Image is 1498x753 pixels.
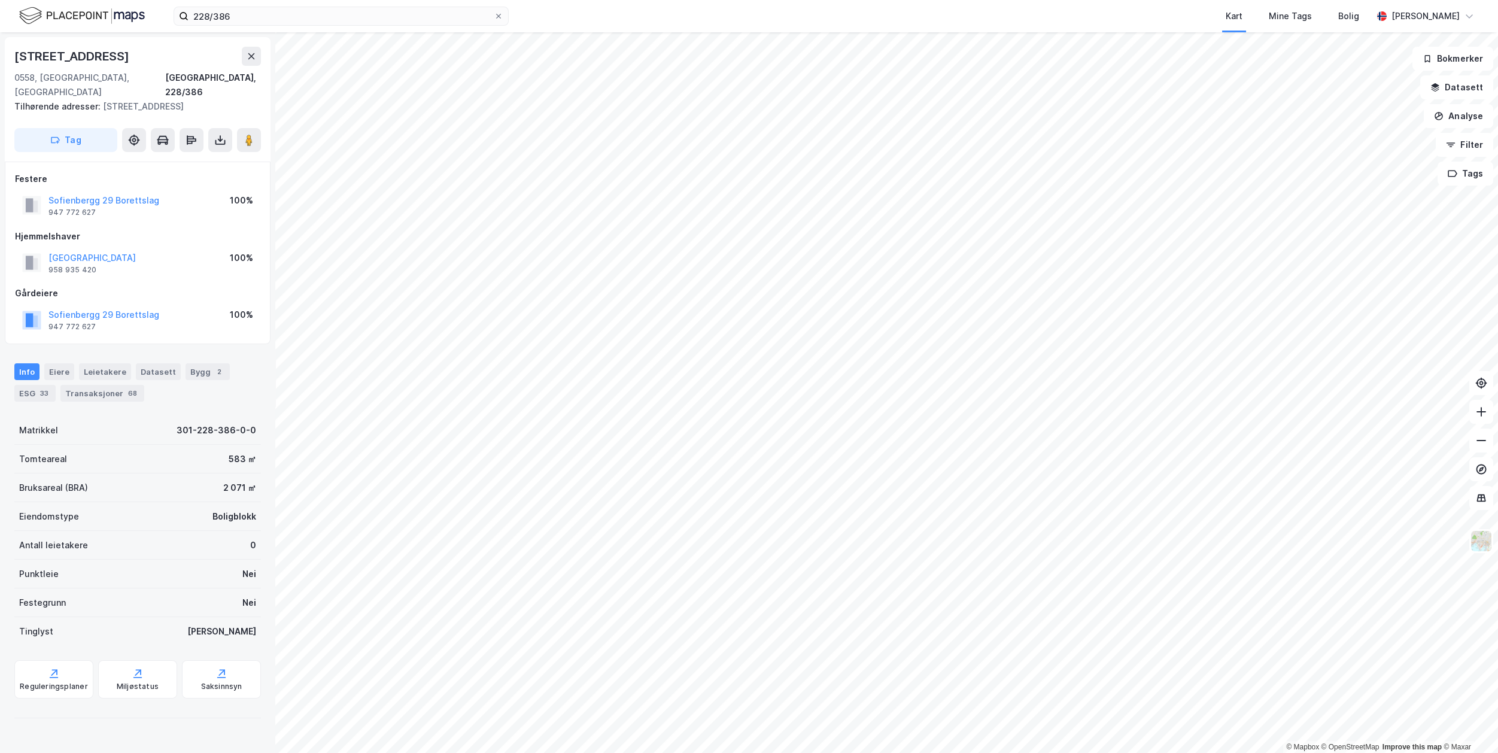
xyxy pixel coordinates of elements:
[1338,9,1359,23] div: Bolig
[213,366,225,378] div: 2
[189,7,494,25] input: Søk på adresse, matrikkel, gårdeiere, leietakere eller personer
[44,363,74,380] div: Eiere
[223,481,256,495] div: 2 071 ㎡
[15,172,260,186] div: Festere
[242,596,256,610] div: Nei
[1269,9,1312,23] div: Mine Tags
[38,387,51,399] div: 33
[15,229,260,244] div: Hjemmelshaver
[165,71,261,99] div: [GEOGRAPHIC_DATA], 228/386
[117,682,159,691] div: Miljøstatus
[229,452,256,466] div: 583 ㎡
[14,128,117,152] button: Tag
[1436,133,1493,157] button: Filter
[1391,9,1460,23] div: [PERSON_NAME]
[230,308,253,322] div: 100%
[19,5,145,26] img: logo.f888ab2527a4732fd821a326f86c7f29.svg
[1226,9,1242,23] div: Kart
[48,322,96,332] div: 947 772 627
[1382,743,1442,751] a: Improve this map
[19,596,66,610] div: Festegrunn
[14,101,103,111] span: Tilhørende adresser:
[14,363,39,380] div: Info
[136,363,181,380] div: Datasett
[48,208,96,217] div: 947 772 627
[250,538,256,552] div: 0
[20,682,87,691] div: Reguleringsplaner
[1470,530,1493,552] img: Z
[186,363,230,380] div: Bygg
[19,624,53,639] div: Tinglyst
[1438,696,1498,753] iframe: Chat Widget
[177,423,256,438] div: 301-228-386-0-0
[1424,104,1493,128] button: Analyse
[242,567,256,581] div: Nei
[230,251,253,265] div: 100%
[19,567,59,581] div: Punktleie
[230,193,253,208] div: 100%
[1321,743,1380,751] a: OpenStreetMap
[48,265,96,275] div: 958 935 420
[14,47,132,66] div: [STREET_ADDRESS]
[14,71,165,99] div: 0558, [GEOGRAPHIC_DATA], [GEOGRAPHIC_DATA]
[19,452,67,466] div: Tomteareal
[1286,743,1319,751] a: Mapbox
[19,481,88,495] div: Bruksareal (BRA)
[19,423,58,438] div: Matrikkel
[60,385,144,402] div: Transaksjoner
[19,538,88,552] div: Antall leietakere
[201,682,242,691] div: Saksinnsyn
[126,387,139,399] div: 68
[187,624,256,639] div: [PERSON_NAME]
[14,99,251,114] div: [STREET_ADDRESS]
[15,286,260,300] div: Gårdeiere
[14,385,56,402] div: ESG
[1438,696,1498,753] div: Kontrollprogram for chat
[1438,162,1493,186] button: Tags
[212,509,256,524] div: Boligblokk
[79,363,131,380] div: Leietakere
[19,509,79,524] div: Eiendomstype
[1412,47,1493,71] button: Bokmerker
[1420,75,1493,99] button: Datasett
